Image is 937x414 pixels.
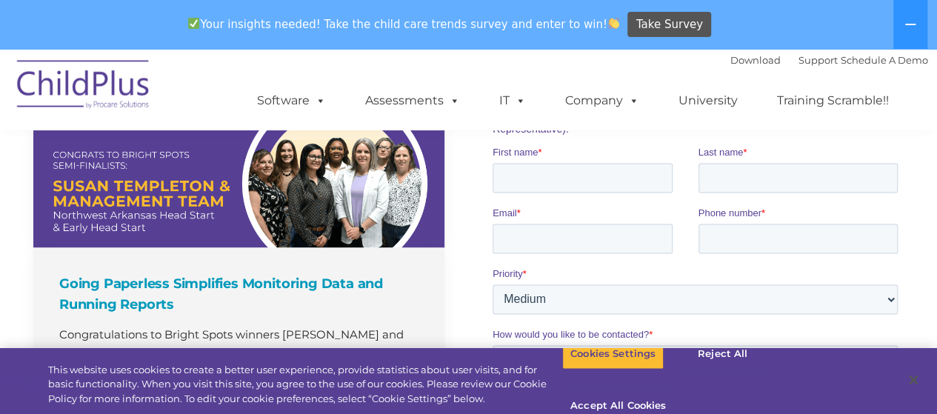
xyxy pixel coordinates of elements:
span: Your insights needed! Take the child care trends survey and enter to win! [182,10,626,39]
font: | [730,54,928,66]
a: Download [730,54,781,66]
a: University [664,86,753,116]
a: Schedule A Demo [841,54,928,66]
p: Congratulations to Bright Spots winners [PERSON_NAME] and the management team at [GEOGRAPHIC_DATA... [59,326,422,379]
span: Phone number [206,158,269,170]
a: Support [798,54,838,66]
img: ✅ [188,18,199,29]
div: This website uses cookies to create a better user experience, provide statistics about user visit... [48,363,562,407]
a: Company [550,86,654,116]
button: Reject All [676,338,769,370]
button: Cookies Settings [562,338,664,370]
img: ChildPlus by Procare Solutions [10,50,158,124]
img: 👏 [608,18,619,29]
a: Software [242,86,341,116]
button: Close [897,364,930,396]
a: Assessments [350,86,475,116]
h4: Going Paperless Simplifies Monitoring Data and Running Reports [59,273,422,315]
a: Take Survey [627,12,711,38]
span: Last name [206,98,251,109]
span: Take Survey [636,12,703,38]
a: IT [484,86,541,116]
a: Training Scramble!! [762,86,904,116]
